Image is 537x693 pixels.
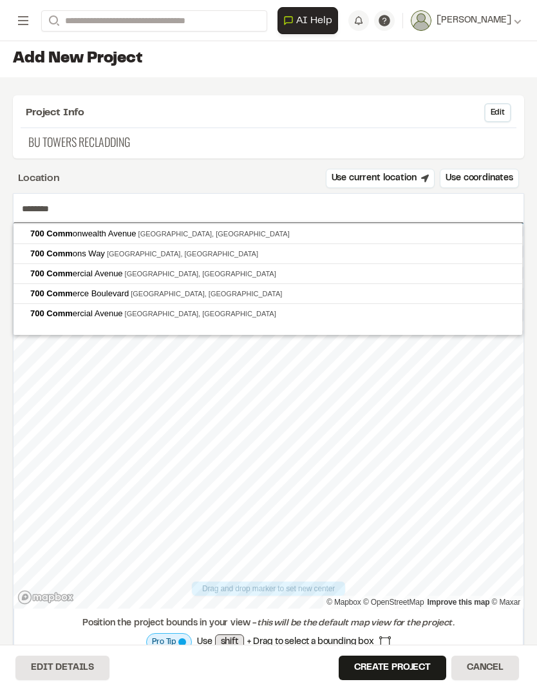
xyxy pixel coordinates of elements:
[451,656,519,680] button: Cancel
[46,269,72,278] span: Comm
[46,309,72,318] span: Comm
[178,638,186,646] span: Map layer is currently processing to full resolution
[339,656,446,680] button: Create Project
[257,620,455,627] span: this will be the default map view for the project.
[107,250,258,258] span: [GEOGRAPHIC_DATA], [GEOGRAPHIC_DATA]
[41,10,64,32] button: Search
[22,616,515,631] div: Position the project bounds in your view -
[26,133,511,151] p: BU Towers Recladding
[296,13,332,28] span: AI Help
[363,598,424,607] a: OpenStreetMap
[215,634,244,650] span: shift
[411,10,431,31] img: User
[18,171,60,186] div: Location
[125,310,276,318] span: [GEOGRAPHIC_DATA], [GEOGRAPHIC_DATA]
[146,633,391,651] div: Use + Drag to select a bounding box
[440,169,519,188] button: Use coordinates
[146,633,192,651] div: Map layer is currently processing to full resolution
[326,598,361,607] a: Mapbox
[30,309,44,318] span: 700
[30,249,44,258] span: 700
[326,169,435,188] button: Use current location
[15,656,109,680] button: Edit Details
[26,105,84,120] span: Project Info
[131,290,282,298] span: [GEOGRAPHIC_DATA], [GEOGRAPHIC_DATA]
[46,229,72,238] span: Comm
[30,229,138,238] span: onwealth Avenue
[437,14,511,28] span: [PERSON_NAME]
[46,249,72,258] span: Comm
[46,289,72,298] span: Comm
[17,590,74,605] a: Mapbox logo
[30,289,131,298] span: erce Boulevard
[14,223,523,609] canvas: Map
[411,10,522,31] button: [PERSON_NAME]
[30,309,125,318] span: ercial Avenue
[152,636,176,648] span: Pro Tip
[138,230,290,238] span: [GEOGRAPHIC_DATA], [GEOGRAPHIC_DATA]
[30,269,125,278] span: ercial Avenue
[492,598,520,607] a: Maxar
[278,7,343,34] div: Open AI Assistant
[125,270,276,278] span: [GEOGRAPHIC_DATA], [GEOGRAPHIC_DATA]
[30,289,44,298] span: 700
[30,249,107,258] span: ons Way
[13,49,524,70] h1: Add New Project
[30,229,44,238] span: 700
[30,269,44,278] span: 700
[278,7,338,34] button: Open AI Assistant
[484,103,511,122] button: Edit
[428,598,490,607] a: Map feedback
